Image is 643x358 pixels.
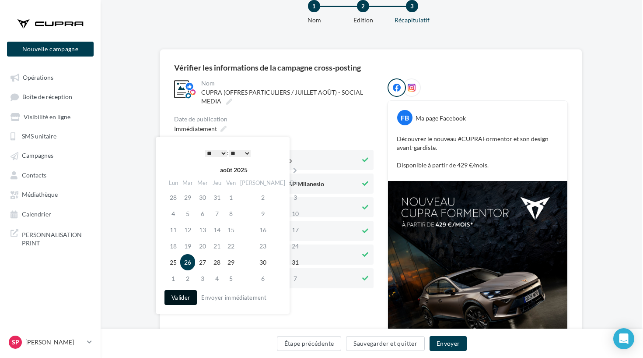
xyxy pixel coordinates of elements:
td: 7 [210,206,224,222]
td: 3 [287,189,303,206]
td: 31 [287,254,303,270]
td: 23 [238,238,287,254]
td: 9 [238,206,287,222]
td: 29 [224,254,238,270]
a: Boîte de réception [5,89,95,105]
button: Nouvelle campagne [7,42,94,57]
p: [PERSON_NAME] [25,338,84,347]
div: Edition [335,16,391,25]
a: Visibilité en ligne [5,109,95,124]
div: Nom [286,16,342,25]
td: 14 [210,222,224,238]
td: 31 [210,189,224,206]
td: 22 [224,238,238,254]
span: SMS unitaire [22,132,56,140]
td: 11 [166,222,180,238]
td: 6 [238,270,287,287]
td: 28 [210,254,224,270]
span: Médiathèque [22,191,58,198]
a: Médiathèque [5,186,95,202]
td: 28 [166,189,180,206]
td: 16 [238,222,287,238]
td: 15 [224,222,238,238]
button: Étape précédente [277,336,342,351]
button: Envoyer [430,336,467,351]
td: 20 [195,238,210,254]
button: Envoyer immédiatement [198,292,270,303]
div: FB [397,110,412,125]
div: Récapitulatif [384,16,440,25]
span: Sp [12,338,19,347]
a: Opérations [5,69,95,85]
td: 8 [224,206,238,222]
th: Mar [180,177,195,189]
td: 17 [287,222,303,238]
th: Jeu [210,177,224,189]
td: 3 [195,270,210,287]
a: Campagnes [5,147,95,163]
td: 7 [287,270,303,287]
td: 24 [287,238,303,254]
td: 1 [224,189,238,206]
td: 27 [195,254,210,270]
td: 10 [287,206,303,222]
td: 1 [166,270,180,287]
th: Dim [287,177,303,189]
span: CUPRA (OFFRES PARTICULIERS / JUILLET AOÛT) - SOCIAL MEDIA [201,89,363,105]
th: août 2025 [180,163,287,177]
button: Sauvegarder et quitter [346,336,425,351]
td: 30 [238,254,287,270]
a: PERSONNALISATION PRINT [5,225,95,251]
span: Contacts [22,171,46,179]
span: Boîte de réception [22,93,72,101]
a: Sp [PERSON_NAME] [7,334,94,351]
th: Ven [224,177,238,189]
span: Immédiatement [174,125,217,132]
div: : [184,146,272,160]
th: Lun [166,177,180,189]
td: 4 [166,206,180,222]
td: 30 [195,189,210,206]
a: Contacts [5,167,95,183]
td: 5 [224,270,238,287]
td: 12 [180,222,195,238]
button: Valider [164,290,197,305]
span: PERSONNALISATION PRINT [22,229,90,248]
span: Visibilité en ligne [24,113,70,121]
div: Date de publication [174,116,374,122]
span: Calendrier [22,210,51,218]
td: 2 [238,189,287,206]
div: Open Intercom Messenger [613,328,634,349]
td: 18 [166,238,180,254]
td: 13 [195,222,210,238]
div: Ma page Facebook [416,114,466,123]
td: 4 [210,270,224,287]
td: 25 [166,254,180,270]
th: Mer [195,177,210,189]
span: Opérations [23,74,53,81]
div: Vérifier les informations de la campagne cross-posting [174,64,361,71]
td: 19 [180,238,195,254]
th: [PERSON_NAME] [238,177,287,189]
td: 29 [180,189,195,206]
td: 26 [180,254,195,270]
td: 5 [180,206,195,222]
div: Nom [201,80,372,86]
p: Découvrez le nouveau #CUPRAFormentor et son design avant-gardiste. Disponible à partir de 429 €/m... [397,135,559,170]
a: SMS unitaire [5,128,95,144]
td: 2 [180,270,195,287]
td: 6 [195,206,210,222]
td: 21 [210,238,224,254]
a: Calendrier [5,206,95,222]
span: Campagnes [22,152,53,160]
